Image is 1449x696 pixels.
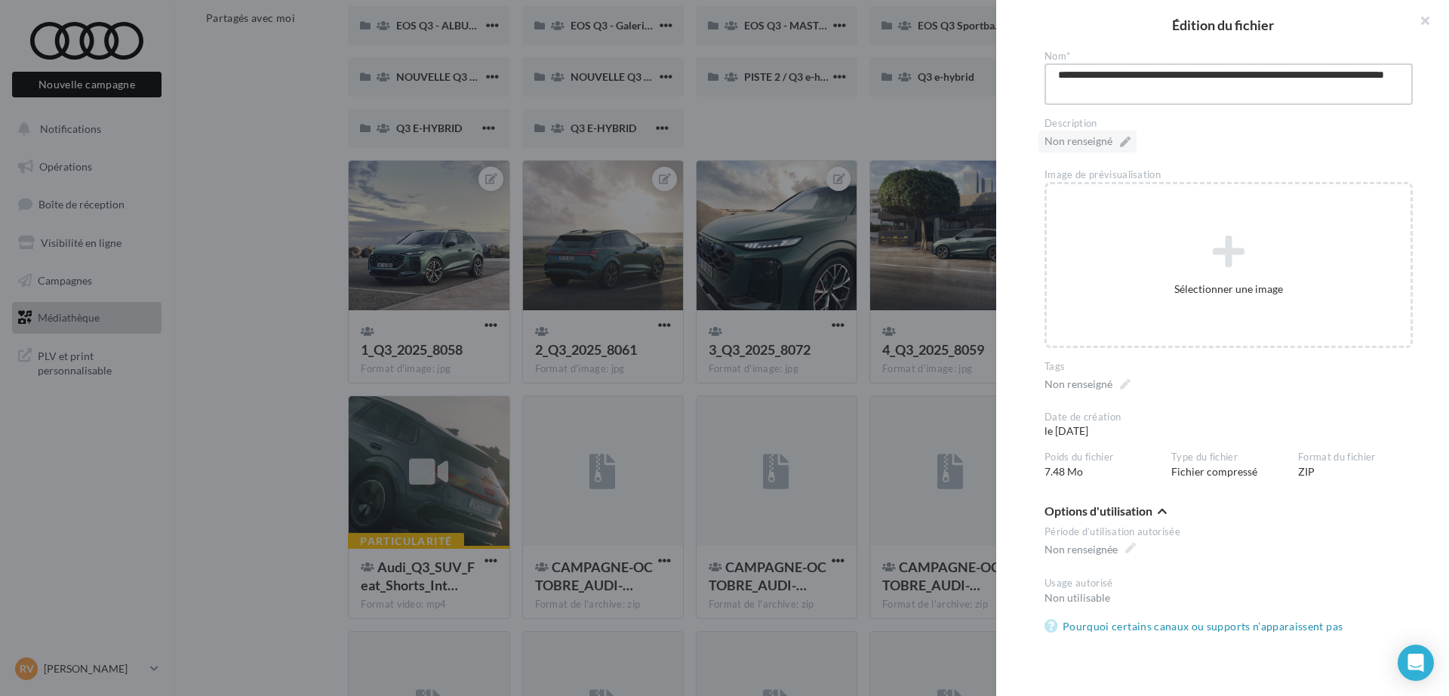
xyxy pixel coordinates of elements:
[1044,168,1413,182] div: Image de prévisualisation
[1298,451,1413,464] div: Format du fichier
[1044,411,1171,439] div: le [DATE]
[1044,617,1349,636] a: Pourquoi certains canaux ou supports n’apparaissent pas
[1171,451,1286,464] div: Type du fichier
[1044,131,1131,152] span: Non renseigné
[1171,451,1298,479] div: Fichier compressé
[1020,18,1425,32] h2: Édition du fichier
[1044,505,1152,517] span: Options d'utilisation
[1044,360,1413,374] div: Tags
[1044,451,1171,479] div: 7.48 Mo
[1044,525,1413,539] div: Période d’utilisation autorisée
[1044,411,1159,424] div: Date de création
[1298,451,1425,479] div: ZIP
[1047,282,1411,297] div: Sélectionner une image
[1044,451,1159,464] div: Poids du fichier
[1398,645,1434,681] div: Open Intercom Messenger
[1044,377,1112,392] div: Non renseigné
[1044,117,1413,131] div: Description
[1044,590,1413,605] div: Non utilisable
[1044,577,1413,590] div: Usage autorisé
[1044,504,1167,522] button: Options d'utilisation
[1044,539,1136,560] span: Non renseignée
